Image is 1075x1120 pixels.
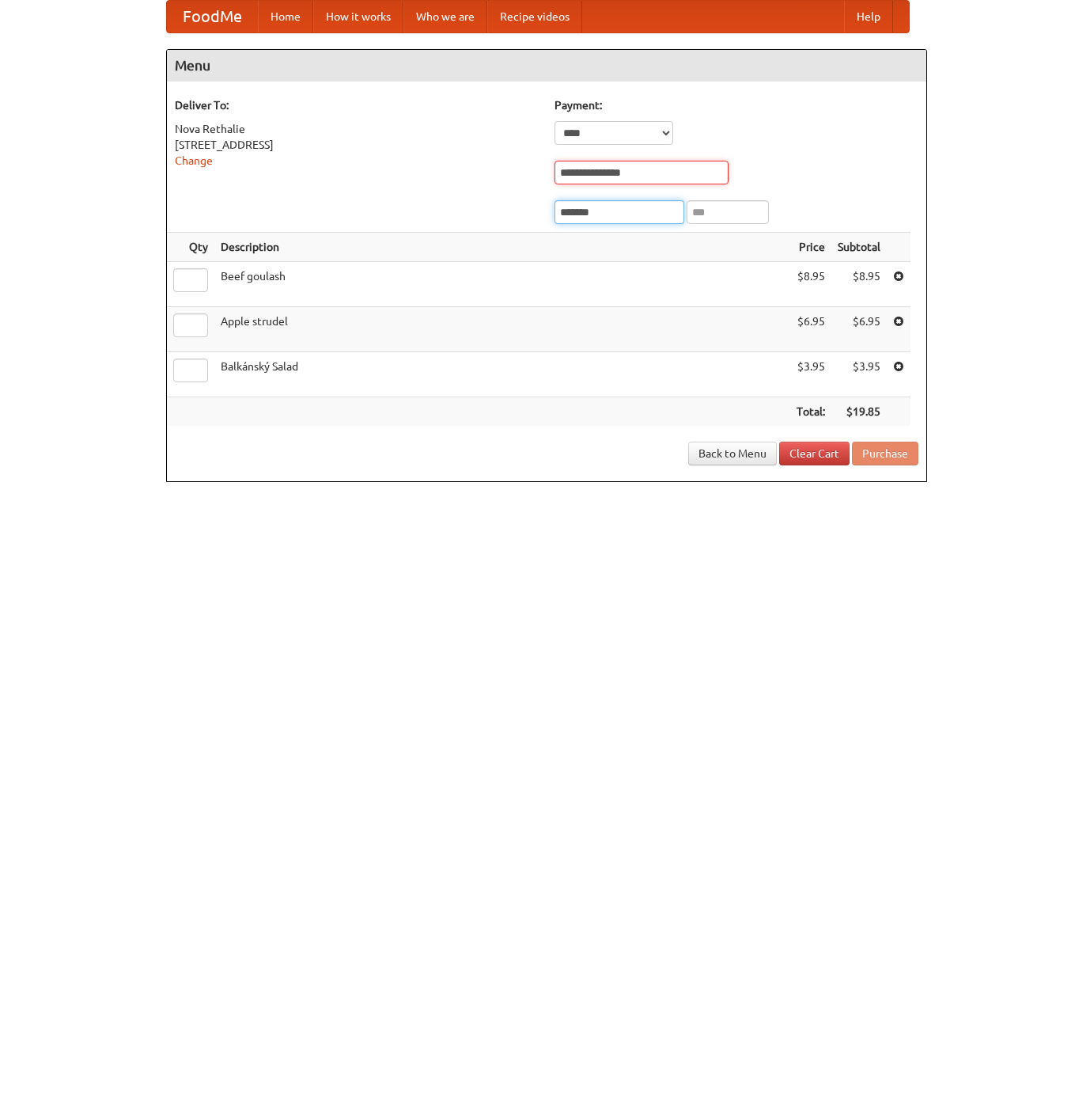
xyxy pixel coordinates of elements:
[175,121,539,137] div: Nova Rethalie
[852,442,918,465] button: Purchase
[403,1,487,32] a: Who we are
[214,307,790,352] td: Apple strudel
[167,233,214,262] th: Qty
[175,137,539,153] div: [STREET_ADDRESS]
[688,442,777,465] a: Back to Menu
[175,97,539,113] h5: Deliver To:
[175,154,213,167] a: Change
[844,1,893,32] a: Help
[214,262,790,307] td: Beef goulash
[790,352,831,397] td: $3.95
[831,233,887,262] th: Subtotal
[313,1,403,32] a: How it works
[831,397,887,427] th: $19.85
[779,442,850,465] a: Clear Cart
[790,262,831,307] td: $8.95
[831,352,887,397] td: $3.95
[214,233,790,262] th: Description
[790,397,831,427] th: Total:
[167,50,926,82] h4: Menu
[487,1,582,32] a: Recipe videos
[790,307,831,352] td: $6.95
[831,262,887,307] td: $8.95
[831,307,887,352] td: $6.95
[258,1,313,32] a: Home
[167,1,258,32] a: FoodMe
[555,97,918,113] h5: Payment:
[214,352,790,397] td: Balkánský Salad
[790,233,831,262] th: Price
